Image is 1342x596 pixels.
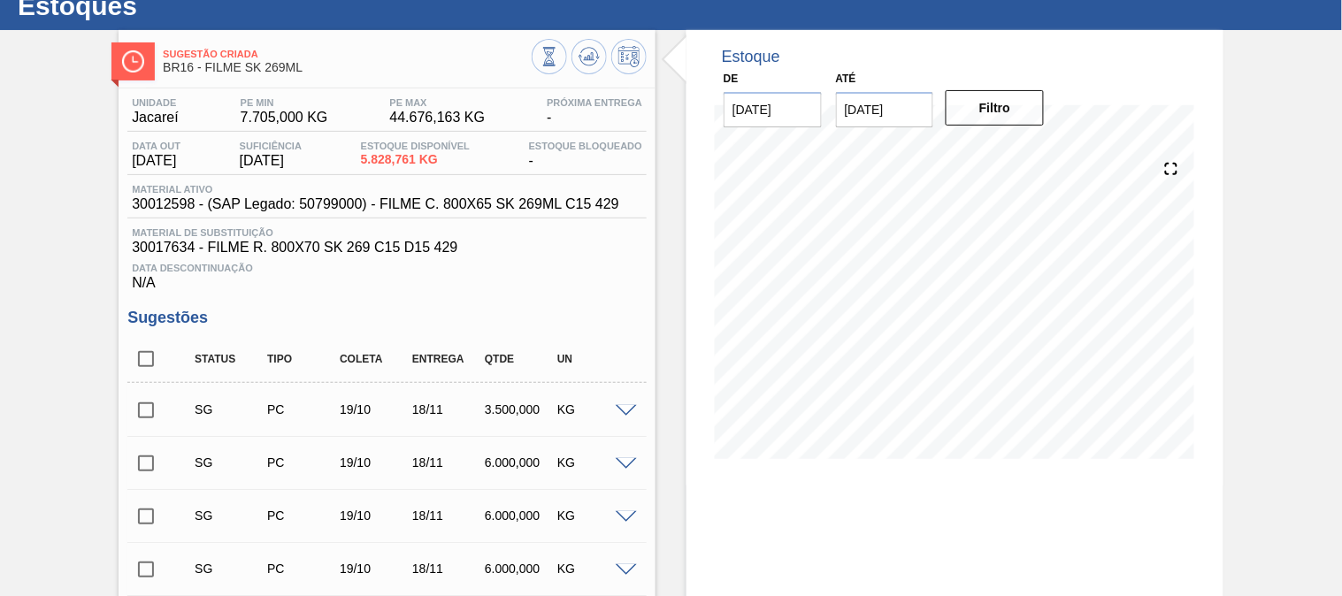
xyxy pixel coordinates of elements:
div: 18/11/2025 [408,508,487,523]
span: Material ativo [132,184,619,195]
div: KG [553,508,632,523]
div: Entrega [408,353,487,365]
div: KG [553,562,632,576]
span: Jacareí [132,110,178,126]
div: Pedido de Compra [263,562,341,576]
span: Estoque Disponível [361,141,470,151]
div: Tipo [263,353,341,365]
div: 6.000,000 [480,562,559,576]
div: 18/11/2025 [408,562,487,576]
div: Status [190,353,269,365]
button: Programar Estoque [611,39,647,74]
div: Sugestão Criada [190,508,269,523]
span: Estoque Bloqueado [529,141,642,151]
div: KG [553,455,632,470]
div: Pedido de Compra [263,455,341,470]
span: Unidade [132,97,178,108]
span: Data out [132,141,180,151]
div: 19/10/2025 [335,402,414,416]
div: KG [553,402,632,416]
span: 5.828,761 KG [361,153,470,166]
button: Atualizar Gráfico [571,39,607,74]
span: 7.705,000 KG [241,110,328,126]
span: [DATE] [132,153,180,169]
div: Sugestão Criada [190,562,269,576]
div: 18/11/2025 [408,402,487,416]
label: Até [836,73,856,85]
div: Estoque [722,48,780,66]
span: Material de Substituição [132,227,642,238]
div: 19/10/2025 [335,562,414,576]
span: [DATE] [240,153,302,169]
div: - [542,97,647,126]
div: 6.000,000 [480,455,559,470]
div: 18/11/2025 [408,455,487,470]
button: Filtro [946,90,1044,126]
input: dd/mm/yyyy [724,92,822,127]
span: 30012598 - (SAP Legado: 50799000) - FILME C. 800X65 SK 269ML C15 429 [132,196,619,212]
div: Sugestão Criada [190,455,269,470]
span: BR16 - FILME SK 269ML [163,61,532,74]
div: 3.500,000 [480,402,559,416]
span: Sugestão Criada [163,49,532,59]
span: 30017634 - FILME R. 800X70 SK 269 C15 D15 429 [132,240,642,256]
div: Sugestão Criada [190,402,269,416]
div: 19/10/2025 [335,455,414,470]
div: - [525,141,647,169]
span: PE MAX [390,97,486,108]
div: Coleta [335,353,414,365]
img: Ícone [122,50,144,73]
div: Pedido de Compra [263,402,341,416]
div: Qtde [480,353,559,365]
h3: Sugestões [127,309,647,327]
span: 44.676,163 KG [390,110,486,126]
span: Suficiência [240,141,302,151]
div: UN [553,353,632,365]
button: Visão Geral dos Estoques [532,39,567,74]
div: 19/10/2025 [335,508,414,523]
span: PE MIN [241,97,328,108]
div: 6.000,000 [480,508,559,523]
span: Data Descontinuação [132,263,642,273]
span: Próxima Entrega [547,97,642,108]
div: Pedido de Compra [263,508,341,523]
div: N/A [127,256,647,291]
label: De [724,73,739,85]
input: dd/mm/yyyy [836,92,934,127]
